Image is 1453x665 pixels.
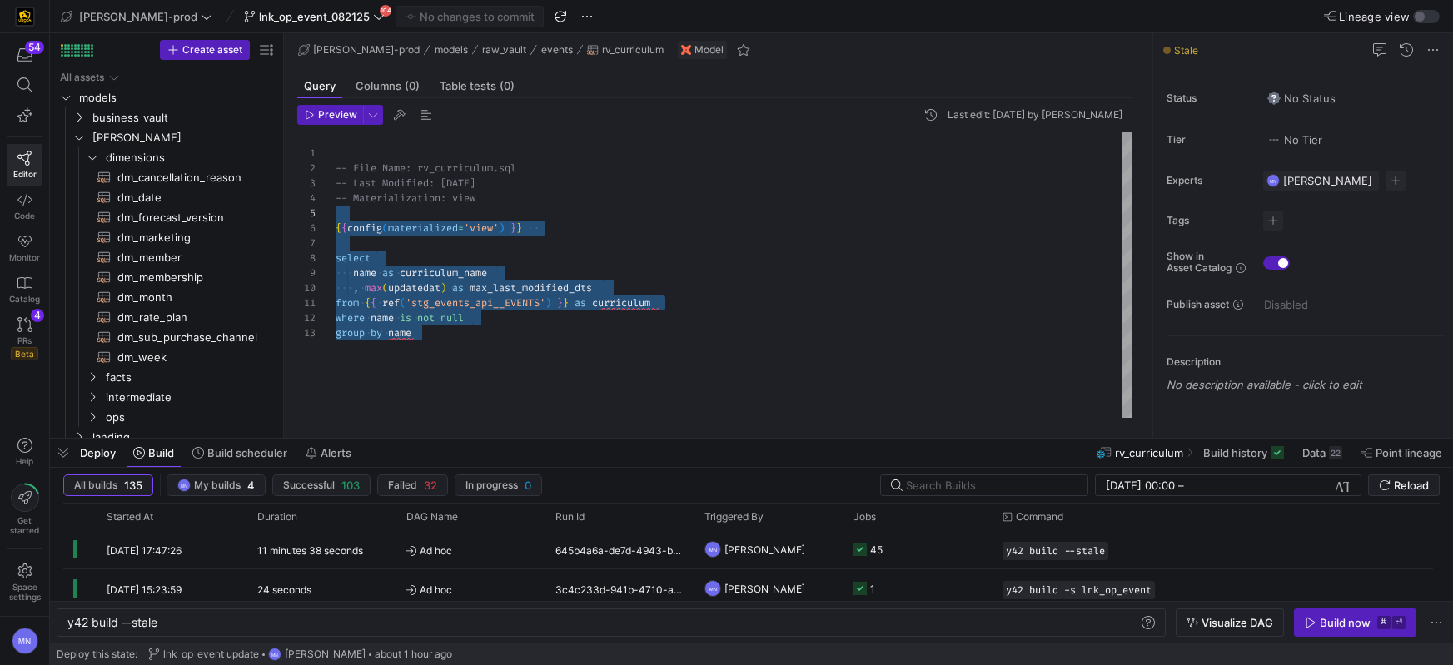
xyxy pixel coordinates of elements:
span: Preview [318,109,357,121]
span: as [575,296,586,310]
div: 12 [297,310,316,325]
span: { [365,296,371,310]
a: Editor [7,144,42,186]
span: lnk_op_event update [163,648,259,660]
span: [PERSON_NAME] [724,530,805,569]
span: business_vault [92,108,274,127]
span: Show in Asset Catalog [1167,251,1232,274]
span: [PERSON_NAME]-prod [79,10,197,23]
span: PRs [17,335,32,345]
button: No tierNo Tier [1263,129,1326,151]
span: } [563,296,569,310]
span: [PERSON_NAME]-prod [313,44,420,56]
div: 8 [297,251,316,266]
a: dm_month​​​​​​​​​​ [57,287,276,307]
span: Beta [11,347,38,360]
div: Last edit: [DATE] by [PERSON_NAME] [948,109,1122,121]
div: 4 [297,191,316,206]
span: materialized [388,221,458,235]
a: Catalog [7,269,42,310]
y42-duration: 11 minutes 38 seconds [257,544,363,557]
span: 135 [124,479,142,492]
p: No description available - click to edit [1167,378,1446,391]
span: lnk_op_event_082125 [259,10,370,23]
span: Reload [1394,479,1429,492]
div: 54 [25,41,44,54]
span: rv_curriculum [602,44,664,56]
span: by [371,326,382,340]
kbd: ⌘ [1377,616,1391,629]
div: MN [12,628,38,654]
a: dm_marketing​​​​​​​​​​ [57,227,276,247]
a: dm_cancellation_reason​​​​​​​​​​ [57,167,276,187]
span: rv_curriculum [1115,446,1183,459]
a: dm_member​​​​​​​​​​ [57,247,276,267]
a: PRsBeta4 [7,310,42,367]
span: 4 [247,479,255,492]
a: dm_forecast_version​​​​​​​​​​ [57,207,276,227]
span: dm_week​​​​​​​​​​ [117,348,257,367]
span: 'view' [464,221,499,235]
span: -- Last Modified: [DATE] [336,176,475,190]
span: Command [1016,511,1063,523]
a: Spacesettings [7,556,42,609]
span: ( [400,296,406,310]
span: Table tests [440,81,515,92]
span: dm_sub_purchase_channel​​​​​​​​​​ [117,328,257,347]
button: Visualize DAG [1176,608,1284,637]
span: events [541,44,573,56]
span: is [400,311,411,325]
span: dimensions [106,148,274,167]
span: dm_forecast_version​​​​​​​​​​ [117,208,257,227]
a: dm_date​​​​​​​​​​ [57,187,276,207]
span: about 1 hour ago [375,648,452,660]
div: Press SPACE to select this row. [57,387,276,407]
span: Alerts [321,446,351,459]
span: Columns [356,81,420,92]
div: 9 [297,266,316,280]
div: Press SPACE to select this row. [57,187,276,207]
span: curriculum_name [400,266,487,280]
span: 32 [424,479,437,492]
span: name [353,266,376,280]
span: y42 build --stale [67,615,157,629]
span: ( [382,281,388,295]
div: Build now [1320,616,1371,629]
span: No Status [1267,92,1336,105]
span: 0 [525,479,531,492]
button: events [537,40,577,60]
span: ref [382,296,400,310]
span: 103 [341,479,360,492]
span: curriculum [592,296,650,310]
button: Getstarted [7,477,42,542]
div: Press SPACE to select this row. [57,127,276,147]
span: 'stg_events_api__EVENTS' [406,296,545,310]
span: No Tier [1267,133,1322,146]
span: Query [304,81,336,92]
span: Deploy this state: [57,648,137,660]
div: Press SPACE to select this row. [57,367,276,387]
span: facts [106,368,274,387]
span: My builds [194,479,241,491]
span: Triggered By [704,511,764,523]
span: [PERSON_NAME] [724,569,805,608]
span: -- File Name: rv_curriculum.sql [336,161,516,175]
button: models [430,40,472,60]
span: { [336,221,341,235]
span: Help [14,456,35,466]
div: Press SPACE to select this row. [57,347,276,367]
p: Description [1167,356,1446,368]
a: dm_week​​​​​​​​​​ [57,347,276,367]
y42-duration: 24 seconds [257,583,311,596]
span: Monitor [9,252,40,262]
button: Build history [1196,439,1291,467]
span: Data [1302,446,1326,459]
span: Experts [1167,175,1250,186]
button: Build now⌘⏎ [1294,608,1416,637]
button: raw_vault [478,40,530,60]
span: models [435,44,468,56]
div: Press SPACE to select this row. [63,569,1433,608]
span: Deploy [80,446,116,459]
a: dm_membership​​​​​​​​​​ [57,267,276,287]
span: updatedat [388,281,440,295]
